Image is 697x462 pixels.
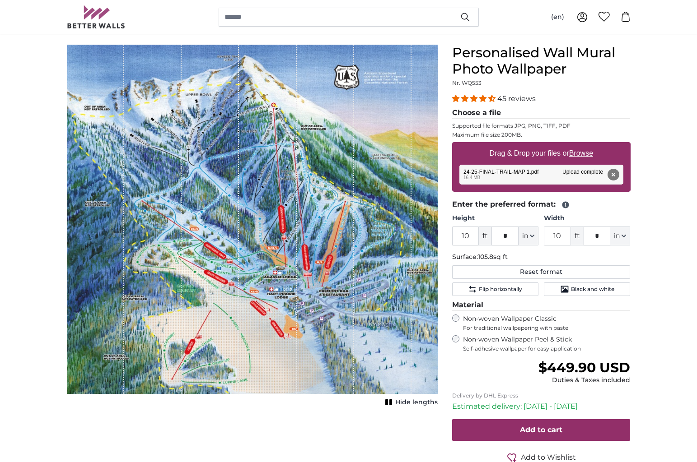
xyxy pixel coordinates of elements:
[519,226,538,245] button: in
[463,324,631,332] span: For traditional wallpapering with paste
[452,300,631,311] legend: Material
[538,359,630,376] span: $449.90 USD
[452,253,631,262] p: Surface:
[452,419,631,441] button: Add to cart
[463,335,631,352] label: Non-woven Wallpaper Peel & Stick
[486,144,596,162] label: Drag & Drop your files or
[497,94,536,103] span: 45 reviews
[67,5,126,28] img: Betterwalls
[463,345,631,352] span: Self-adhesive wallpaper for easy application
[571,286,614,293] span: Black and white
[479,286,522,293] span: Flip horizontally
[452,199,631,210] legend: Enter the preferred format:
[452,131,631,139] p: Maximum file size 200MB.
[569,149,593,157] u: Browse
[452,94,497,103] span: 4.36 stars
[452,401,631,412] p: Estimated delivery: [DATE] - [DATE]
[538,376,630,385] div: Duties & Taxes included
[383,396,438,409] button: Hide lengths
[544,282,630,296] button: Black and white
[610,226,630,245] button: in
[452,79,482,86] span: Nr. WQ553
[452,45,631,77] h1: Personalised Wall Mural Photo Wallpaper
[479,226,491,245] span: ft
[544,214,630,223] label: Width
[614,231,620,240] span: in
[67,45,438,406] div: 1 of 1
[522,231,528,240] span: in
[463,314,631,332] label: Non-woven Wallpaper Classic
[452,107,631,119] legend: Choose a file
[452,265,631,279] button: Reset format
[520,425,562,434] span: Add to cart
[544,9,571,25] button: (en)
[452,214,538,223] label: Height
[571,226,584,245] span: ft
[478,253,508,261] span: 105.8sq ft
[452,392,631,399] p: Delivery by DHL Express
[452,122,631,129] p: Supported file formats JPG, PNG, TIFF, PDF
[452,282,538,296] button: Flip horizontally
[395,398,438,407] span: Hide lengths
